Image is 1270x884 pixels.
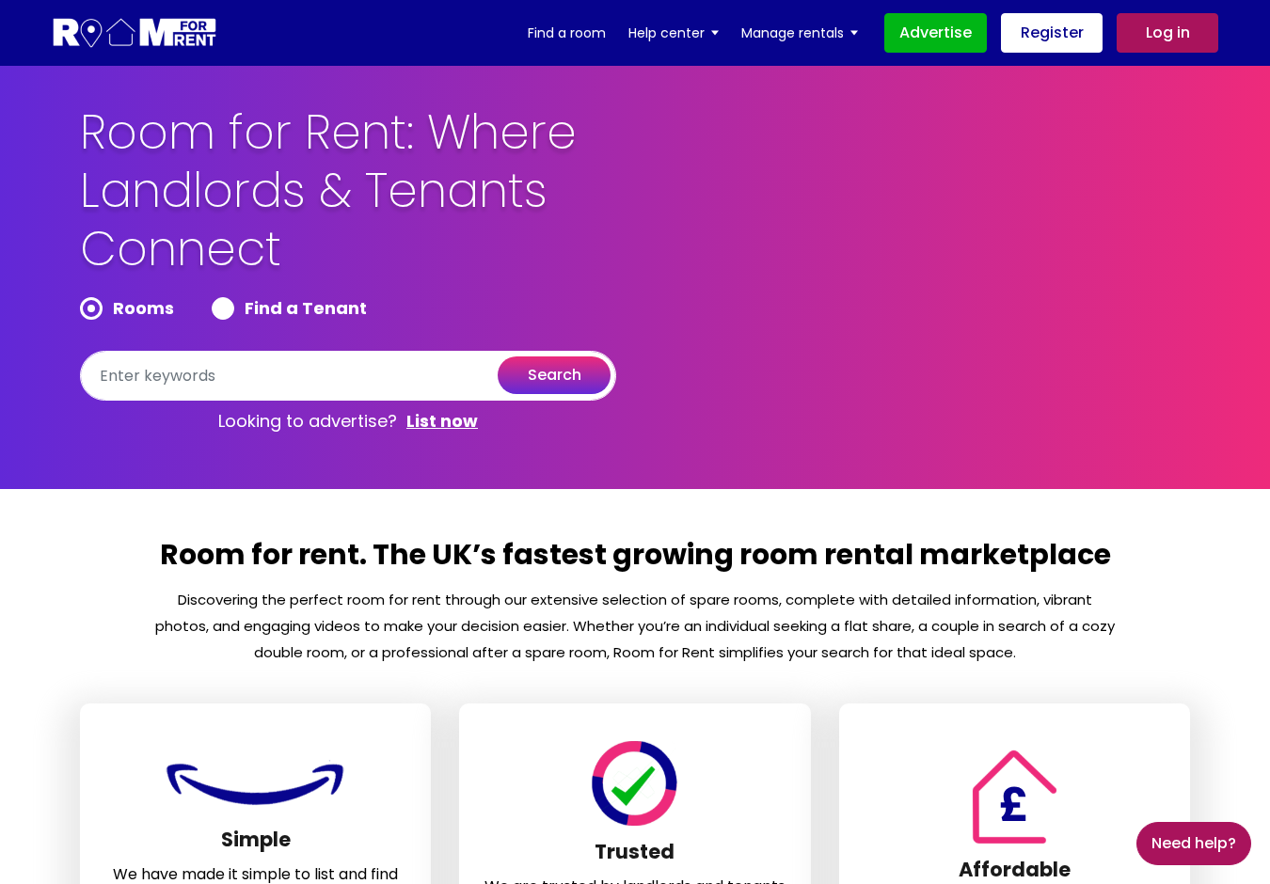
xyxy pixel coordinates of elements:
[80,297,174,320] label: Rooms
[406,410,478,433] a: List now
[103,828,407,861] h3: Simple
[153,587,1117,666] p: Discovering the perfect room for rent through our extensive selection of spare rooms, complete wi...
[80,103,710,297] h1: Room for Rent: Where Landlords & Tenants Connect
[212,297,367,320] label: Find a Tenant
[153,536,1117,587] h2: Room for rent. The UK’s fastest growing room rental marketplace
[588,741,681,826] img: Room For Rent
[52,16,218,51] img: Logo for Room for Rent, featuring a welcoming design with a house icon and modern typography
[483,840,786,874] h3: Trusted
[741,19,858,47] a: Manage rentals
[1117,13,1218,53] a: Log in
[80,401,616,442] p: Looking to advertise?
[884,13,987,53] a: Advertise
[528,19,606,47] a: Find a room
[628,19,719,47] a: Help center
[1001,13,1103,53] a: Register
[1136,822,1251,865] a: Need Help?
[162,754,350,813] img: Room For Rent
[498,356,611,394] button: search
[80,351,616,401] input: Enter keywords
[963,750,1066,844] img: Room For Rent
